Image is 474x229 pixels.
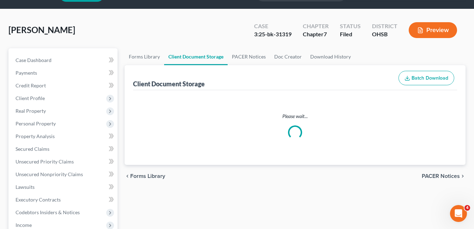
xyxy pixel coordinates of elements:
[6,90,136,215] div: Lindsey says…
[422,173,466,179] button: PACER Notices chevron_right
[6,84,136,85] div: New messages divider
[125,173,165,179] button: chevron_left Forms Library
[22,175,28,181] button: Gif picker
[6,37,136,79] div: Thomas says…
[110,3,124,16] button: Home
[10,130,118,143] a: Property Analysis
[31,41,130,69] div: The email address is accurate in the settings.....further, how would I notice that I am not recei...
[270,48,306,65] a: Doc Creator
[303,22,329,30] div: Chapter
[25,37,136,73] div: The email address is accurate in the settings.....further, how would I notice that I am not recei...
[340,30,361,38] div: Filed
[5,3,18,16] button: go back
[398,71,454,86] button: Batch Download
[6,90,116,200] div: Hi again! It seems that the case settings are reverting to enter the user's email where your firm...
[16,171,83,177] span: Unsecured Nonpriority Claims
[409,22,457,38] button: Preview
[34,175,39,181] button: Upload attachment
[16,108,46,114] span: Real Property
[8,25,75,35] span: [PERSON_NAME]
[16,57,52,63] span: Case Dashboard
[164,48,228,65] a: Client Document Storage
[10,143,118,155] a: Secured Claims
[10,181,118,193] a: Lawsuits
[228,48,270,65] a: PACER Notices
[10,79,118,92] a: Credit Report
[450,205,467,222] iframe: Intercom live chat
[11,94,110,184] div: Hi again! It seems that the case settings are reverting to enter the user's email where your firm...
[10,155,118,168] a: Unsecured Priority Claims
[16,82,46,88] span: Credit Report
[20,4,31,15] img: Profile image for Operator
[372,22,397,30] div: District
[464,205,470,211] span: 4
[324,31,327,37] span: 7
[303,30,329,38] div: Chapter
[16,184,35,190] span: Lawsuits
[121,172,132,184] button: Send a message…
[10,168,118,181] a: Unsecured Nonpriority Claims
[130,173,165,179] span: Forms Library
[125,173,130,179] i: chevron_left
[10,54,118,67] a: Case Dashboard
[16,70,37,76] span: Payments
[133,80,205,88] div: Client Document Storage
[45,175,50,181] button: Start recording
[16,120,56,126] span: Personal Property
[254,30,292,38] div: 3:25-bk-31319
[16,159,74,165] span: Unsecured Priority Claims
[16,209,80,215] span: Codebtors Insiders & Notices
[34,4,59,9] h1: Operator
[125,48,164,65] a: Forms Library
[134,113,456,120] p: Please wait...
[16,146,49,152] span: Secured Claims
[412,75,448,81] span: Batch Download
[124,3,137,16] div: Close
[422,173,460,179] span: PACER Notices
[11,175,17,181] button: Emoji picker
[16,197,61,203] span: Executory Contracts
[16,133,55,139] span: Property Analysis
[10,193,118,206] a: Executory Contracts
[10,67,118,79] a: Payments
[16,95,45,101] span: Client Profile
[340,22,361,30] div: Status
[372,30,397,38] div: OHSB
[16,222,32,228] span: Income
[254,22,292,30] div: Case
[6,160,135,172] textarea: Message…
[34,9,88,16] p: The team can also help
[460,173,466,179] i: chevron_right
[306,48,355,65] a: Download History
